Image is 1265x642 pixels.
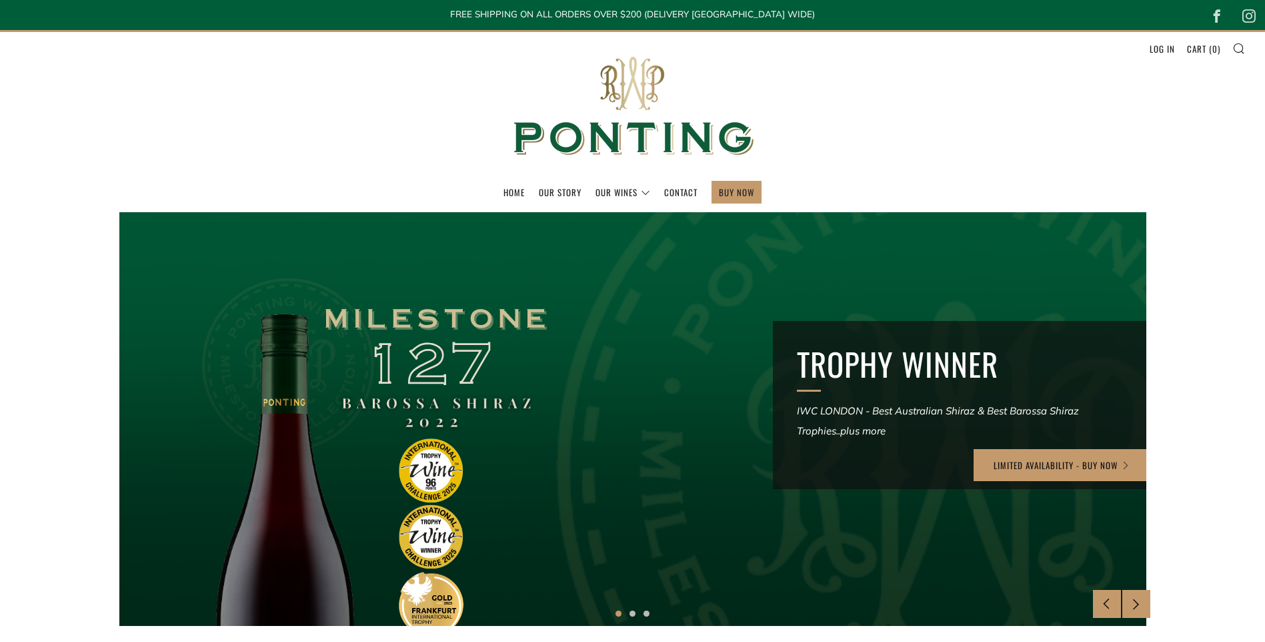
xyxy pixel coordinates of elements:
button: 2 [629,611,636,617]
a: BUY NOW [719,182,754,203]
button: 3 [644,611,650,617]
span: 0 [1212,42,1218,55]
em: IWC LONDON - Best Australian Shiraz & Best Barossa Shiraz Trophies..plus more [797,404,1079,437]
a: LIMITED AVAILABILITY - BUY NOW [974,449,1150,481]
a: Log in [1150,38,1175,59]
a: Home [503,182,525,203]
button: 1 [615,611,621,617]
img: Ponting Wines [499,32,766,181]
h2: TROPHY WINNER [797,345,1122,384]
a: Contact [664,182,698,203]
a: Cart (0) [1187,38,1220,59]
a: Our Story [539,182,581,203]
a: Our Wines [595,182,650,203]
